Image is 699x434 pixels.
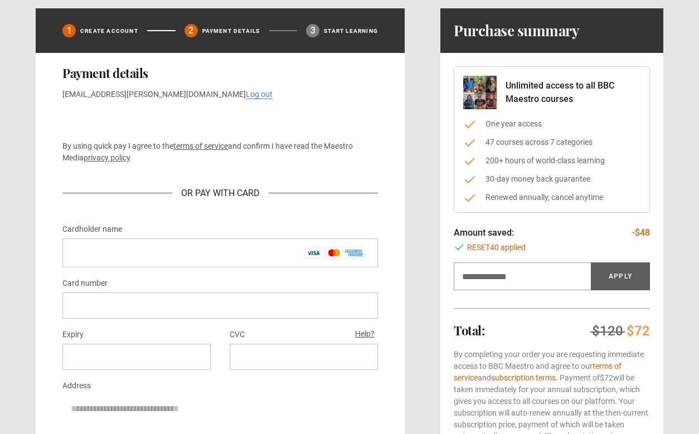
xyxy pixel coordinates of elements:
[84,153,130,162] a: privacy policy
[454,226,514,240] p: Amount saved:
[306,24,319,37] div: 3
[463,136,640,148] li: 47 courses across 7 categories
[62,66,378,80] h2: Payment details
[202,27,260,35] p: Payment details
[71,300,369,311] iframe: Secure card number input frame
[352,327,378,342] button: Help?
[463,118,640,130] li: One year access
[467,242,526,253] span: RESET40 applied
[172,187,269,200] div: Or Pay With Card
[454,324,484,337] h2: Total:
[62,24,76,37] div: 1
[463,155,640,167] li: 200+ hours of world-class learning
[592,323,623,339] span: $120
[246,90,273,99] a: Log out
[454,22,579,40] h1: Purchase summary
[80,27,138,35] p: Create Account
[62,89,378,100] p: [EMAIL_ADDRESS][PERSON_NAME][DOMAIN_NAME]
[463,192,640,203] li: Renewed annually, cancel anytime
[62,140,378,164] p: By using quick pay I agree to the and confirm I have read the Maestro Media
[173,142,228,150] a: terms of service
[627,323,650,339] span: $72
[62,109,378,131] iframe: Secure payment button frame
[71,352,202,362] iframe: Secure expiration date input frame
[62,379,91,393] label: Address
[324,27,378,35] p: Start learning
[62,328,84,342] label: Expiry
[463,173,640,185] li: 30-day money back guarantee
[185,24,198,37] div: 2
[506,79,640,106] p: Unlimited access to all BBC Maestro courses
[600,373,613,382] span: $72
[491,373,556,382] a: subscription terms
[62,223,122,236] label: Cardholder name
[632,226,650,240] p: -$48
[239,352,369,362] iframe: Secure CVC input frame
[230,328,245,342] label: CVC
[62,277,108,290] label: Card number
[591,262,650,290] button: Apply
